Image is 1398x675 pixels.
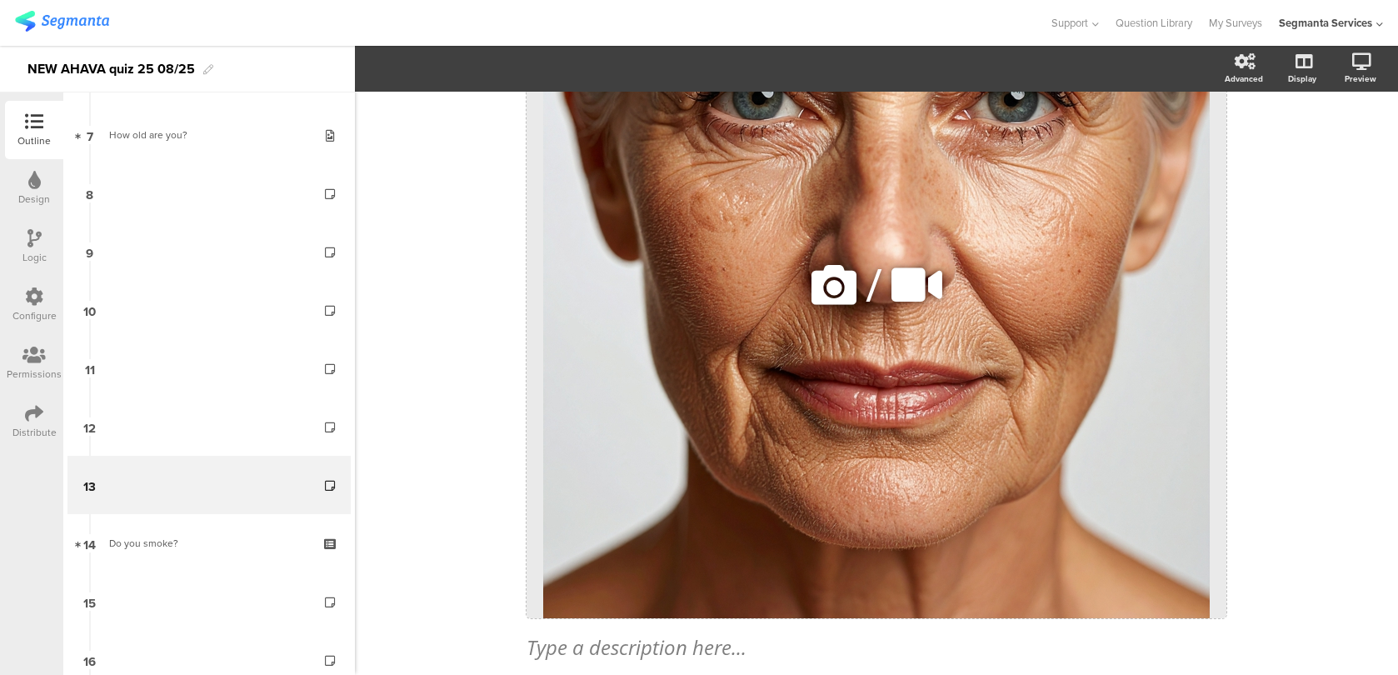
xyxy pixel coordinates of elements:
[1051,15,1088,31] span: Support
[67,572,351,631] a: 15
[7,367,62,382] div: Permissions
[83,417,96,436] span: 12
[15,11,109,32] img: segmanta logo
[67,164,351,222] a: 8
[22,250,47,265] div: Logic
[109,535,308,552] div: Do you smoke?
[12,425,57,440] div: Distribute
[1225,72,1263,85] div: Advanced
[527,635,1226,660] div: Type a description here...
[85,359,95,377] span: 11
[18,192,50,207] div: Design
[83,651,96,669] span: 16
[67,397,351,456] a: 12
[67,339,351,397] a: 11
[67,106,351,164] a: 7 How old are you?
[67,456,351,514] a: 13
[27,56,195,82] div: NEW AHAVA quiz 25 08/25
[83,476,96,494] span: 13
[67,222,351,281] a: 9
[83,301,96,319] span: 10
[67,281,351,339] a: 10
[12,308,57,323] div: Configure
[1345,72,1376,85] div: Preview
[1279,15,1372,31] div: Segmanta Services
[86,184,93,202] span: 8
[86,242,93,261] span: 9
[109,127,308,143] div: How old are you?
[87,126,93,144] span: 7
[866,253,882,315] span: /
[83,534,96,552] span: 14
[17,133,51,148] div: Outline
[83,592,96,611] span: 15
[67,514,351,572] a: 14 Do you smoke?
[1288,72,1316,85] div: Display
